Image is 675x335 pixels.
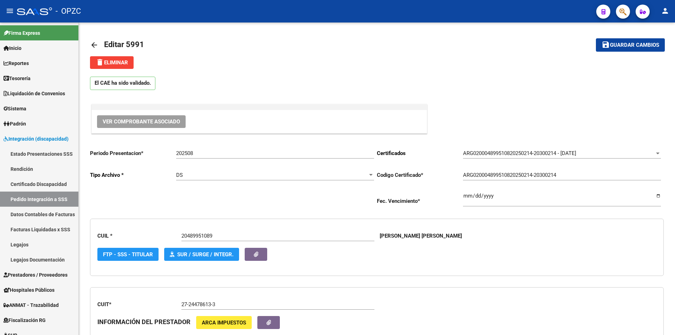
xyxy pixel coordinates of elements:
p: Codigo Certificado [377,171,463,179]
span: Liquidación de Convenios [4,90,65,97]
p: Tipo Archivo * [90,171,176,179]
span: DS [176,172,183,178]
span: SUR / SURGE / INTEGR. [177,251,233,258]
span: ARG020004899510820250214-20300214 - [DATE] [463,150,576,156]
mat-icon: person [661,7,669,15]
p: El CAE ha sido validado. [90,77,155,90]
h3: INFORMACIÓN DEL PRESTADOR [97,317,191,327]
button: Guardar cambios [596,38,665,51]
span: Tesorería [4,75,31,82]
span: FTP - SSS - Titular [103,251,153,258]
span: Hospitales Públicos [4,286,54,294]
span: Inicio [4,44,21,52]
span: Firma Express [4,29,40,37]
mat-icon: save [602,40,610,49]
p: CUIT [97,301,181,308]
span: Padrón [4,120,26,128]
mat-icon: arrow_back [90,41,98,49]
span: Guardar cambios [610,42,659,49]
p: CUIL * [97,232,181,240]
button: FTP - SSS - Titular [97,248,159,261]
span: Ver Comprobante Asociado [103,118,180,125]
span: ARCA Impuestos [202,320,246,326]
button: Eliminar [90,56,134,69]
p: [PERSON_NAME] [PERSON_NAME] [380,232,462,240]
button: SUR / SURGE / INTEGR. [164,248,239,261]
button: Ver Comprobante Asociado [97,115,186,128]
span: Reportes [4,59,29,67]
button: ARCA Impuestos [196,316,252,329]
p: Periodo Presentacion [90,149,176,157]
mat-icon: menu [6,7,14,15]
iframe: Intercom live chat [651,311,668,328]
span: Fiscalización RG [4,316,46,324]
span: - OPZC [56,4,81,19]
span: Eliminar [96,59,128,66]
mat-icon: delete [96,58,104,66]
span: Sistema [4,105,26,112]
p: Certificados [377,149,463,157]
span: Integración (discapacidad) [4,135,69,143]
span: Editar 5991 [104,40,144,49]
span: Prestadores / Proveedores [4,271,67,279]
p: Fec. Vencimiento [377,197,463,205]
span: ANMAT - Trazabilidad [4,301,59,309]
